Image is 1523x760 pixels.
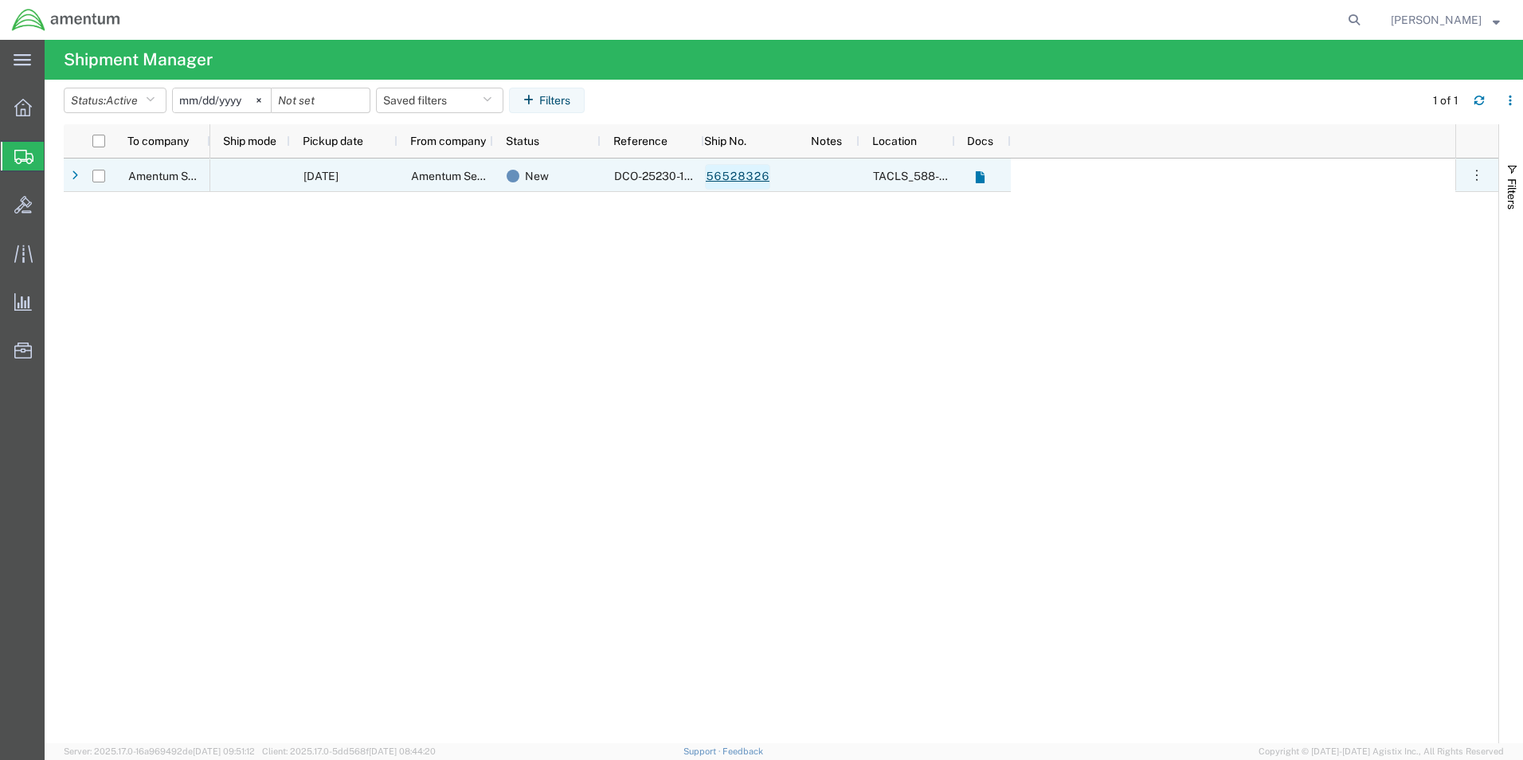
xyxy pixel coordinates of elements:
[410,135,486,147] span: From company
[376,88,503,113] button: Saved filters
[722,746,763,756] a: Feedback
[127,135,189,147] span: To company
[11,8,121,32] img: logo
[873,170,1095,182] span: TACLS_588-Dothan, AL
[525,159,549,193] span: New
[811,135,842,147] span: Notes
[106,94,138,107] span: Active
[1391,11,1482,29] span: Marcus McGuire
[705,164,770,190] a: 56528326
[223,135,276,147] span: Ship mode
[262,746,436,756] span: Client: 2025.17.0-5dd568f
[613,135,668,147] span: Reference
[64,88,166,113] button: Status:Active
[64,746,255,756] span: Server: 2025.17.0-16a969492de
[64,40,213,80] h4: Shipment Manager
[193,746,255,756] span: [DATE] 09:51:12
[967,135,993,147] span: Docs
[872,135,917,147] span: Location
[704,135,746,147] span: Ship No.
[128,170,248,182] span: Amentum Services, Inc.
[303,170,339,182] span: 08/18/2025
[173,88,271,112] input: Not set
[1433,92,1461,109] div: 1 of 1
[506,135,539,147] span: Status
[614,170,719,182] span: DCO-25230-166997
[303,135,363,147] span: Pickup date
[411,170,531,182] span: Amentum Services, Inc.
[683,746,723,756] a: Support
[509,88,585,113] button: Filters
[1259,745,1504,758] span: Copyright © [DATE]-[DATE] Agistix Inc., All Rights Reserved
[369,746,436,756] span: [DATE] 08:44:20
[1505,178,1518,210] span: Filters
[272,88,370,112] input: Not set
[1390,10,1501,29] button: [PERSON_NAME]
